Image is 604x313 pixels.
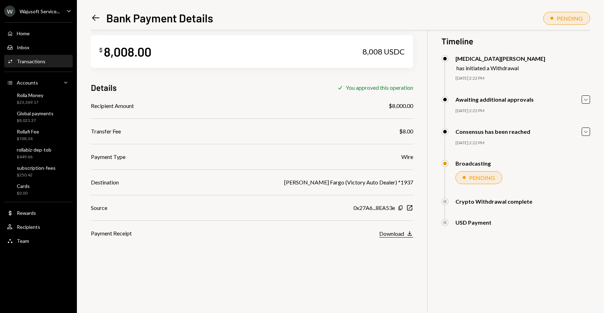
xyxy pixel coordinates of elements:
[456,65,545,71] div: has initiated a Withdrawal
[4,181,73,198] a: Cards$0.00
[362,47,405,57] div: 8,008 USDC
[17,30,30,36] div: Home
[4,145,73,161] a: rollabiz-dep-tob$449.66
[389,102,413,110] div: $8,000.00
[17,92,43,98] div: Rolla Money
[455,219,491,226] div: USD Payment
[17,110,53,116] div: Global payments
[17,147,51,153] div: rollabiz-dep-tob
[17,190,30,196] div: $0.00
[455,140,590,146] div: [DATE] 2:22 PM
[284,178,413,187] div: [PERSON_NAME] Fargo (Victory Auto Dealer) *1937
[17,129,39,134] div: Rollafi Fee
[379,230,413,238] button: Download
[17,224,40,230] div: Recipients
[17,165,56,171] div: subscription-fees
[91,82,117,93] h3: Details
[455,128,530,135] div: Consensus has been reached
[4,55,73,67] a: Transactions
[399,127,413,136] div: $8.00
[4,234,73,247] a: Team
[4,163,73,180] a: subscription-fees$250.42
[17,118,53,124] div: $8,021.37
[17,183,30,189] div: Cards
[4,220,73,233] a: Recipients
[91,102,134,110] div: Recipient Amount
[17,136,39,142] div: $768.34
[401,153,413,161] div: Wire
[557,15,583,22] div: PENDING
[346,84,413,91] div: You approved this operation
[4,76,73,89] a: Accounts
[4,90,73,107] a: Rolla Money$23,369.17
[455,160,491,167] div: Broadcasting
[4,6,15,17] div: W
[99,46,102,53] div: $
[4,206,73,219] a: Rewards
[17,58,45,64] div: Transactions
[455,108,590,114] div: [DATE] 2:22 PM
[17,210,36,216] div: Rewards
[353,204,395,212] div: 0x27A6...8EA53e
[17,172,56,178] div: $250.42
[91,127,121,136] div: Transfer Fee
[91,153,125,161] div: Payment Type
[91,178,119,187] div: Destination
[455,96,534,103] div: Awaiting additional approvals
[4,27,73,39] a: Home
[106,11,213,25] h1: Bank Payment Details
[441,35,590,47] h3: Timeline
[4,126,73,143] a: Rollafi Fee$768.34
[91,204,107,212] div: Source
[379,230,404,237] div: Download
[91,229,132,238] div: Payment Receipt
[4,108,73,125] a: Global payments$8,021.37
[455,198,532,205] div: Crypto Withdrawal complete
[17,100,43,105] div: $23,369.17
[17,154,51,160] div: $449.66
[17,44,29,50] div: Inbox
[20,8,60,14] div: Wajusoft Service...
[469,174,495,181] div: PENDING
[4,41,73,53] a: Inbox
[17,238,29,244] div: Team
[455,75,590,81] div: [DATE] 2:22 PM
[17,80,38,86] div: Accounts
[455,55,545,62] div: [MEDICAL_DATA][PERSON_NAME]
[104,44,151,59] div: 8,008.00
